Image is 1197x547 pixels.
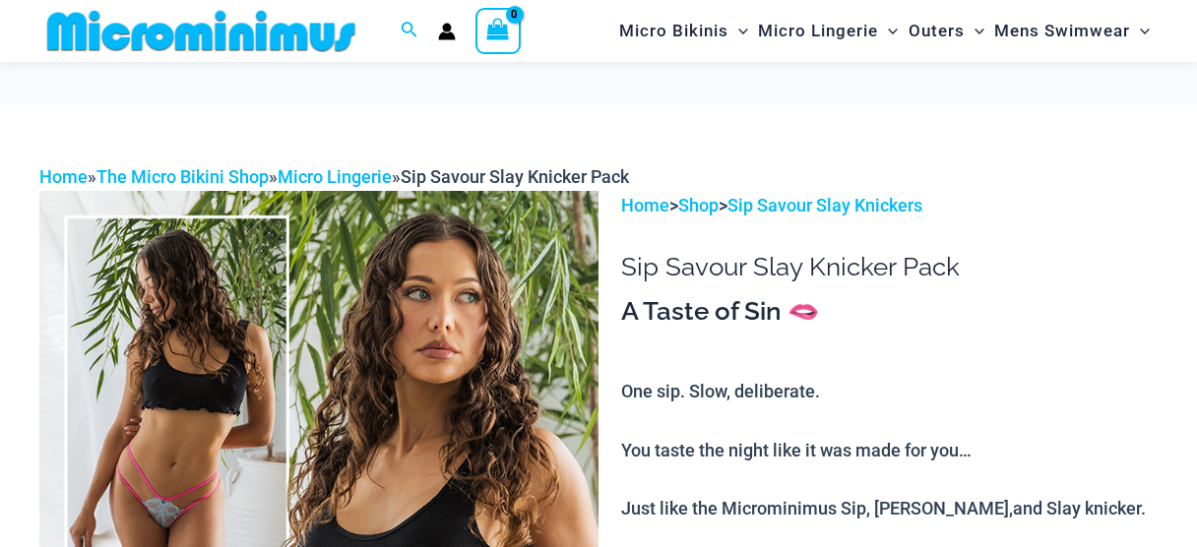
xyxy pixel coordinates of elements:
span: Mens Swimwear [994,6,1130,56]
h3: A Taste of Sin 🫦 [621,295,1158,329]
a: Micro LingerieMenu ToggleMenu Toggle [753,6,903,56]
a: Home [39,166,88,187]
span: Menu Toggle [1130,6,1150,56]
a: View Shopping Cart, empty [475,8,521,53]
p: > > [621,191,1158,220]
a: Micro BikinisMenu ToggleMenu Toggle [614,6,753,56]
a: Sip Savour Slay Knickers [727,195,922,215]
img: MM SHOP LOGO FLAT [39,9,363,53]
h1: Sip Savour Slay Knicker Pack [621,252,1158,282]
a: OutersMenu ToggleMenu Toggle [904,6,989,56]
a: Home [621,195,669,215]
span: Menu Toggle [728,6,748,56]
a: The Micro Bikini Shop [96,166,269,187]
span: » » » [39,166,629,187]
a: Search icon link [401,19,418,43]
span: Micro Lingerie [758,6,878,56]
nav: Site Navigation [611,3,1158,59]
a: Account icon link [438,23,456,40]
span: Menu Toggle [878,6,898,56]
a: Shop [678,195,719,215]
span: Outers [909,6,965,56]
span: Menu Toggle [965,6,984,56]
a: Micro Lingerie [278,166,392,187]
span: Sip Savour Slay Knicker Pack [401,166,629,187]
a: Mens SwimwearMenu ToggleMenu Toggle [989,6,1155,56]
span: Micro Bikinis [619,6,728,56]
